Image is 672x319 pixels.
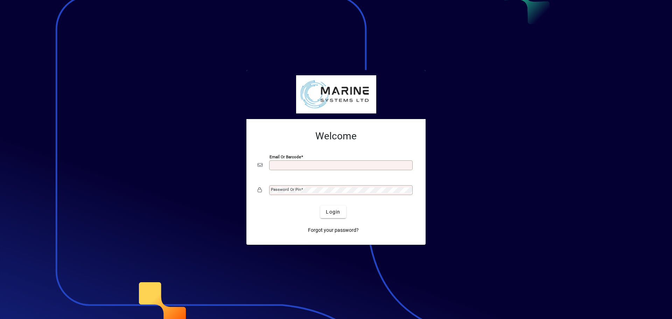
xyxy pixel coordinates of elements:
mat-label: Email or Barcode [269,154,301,159]
button: Login [320,206,346,218]
span: Forgot your password? [308,227,359,234]
h2: Welcome [258,130,414,142]
mat-label: Password or Pin [271,187,301,192]
span: Login [326,208,340,216]
a: Forgot your password? [305,224,362,236]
